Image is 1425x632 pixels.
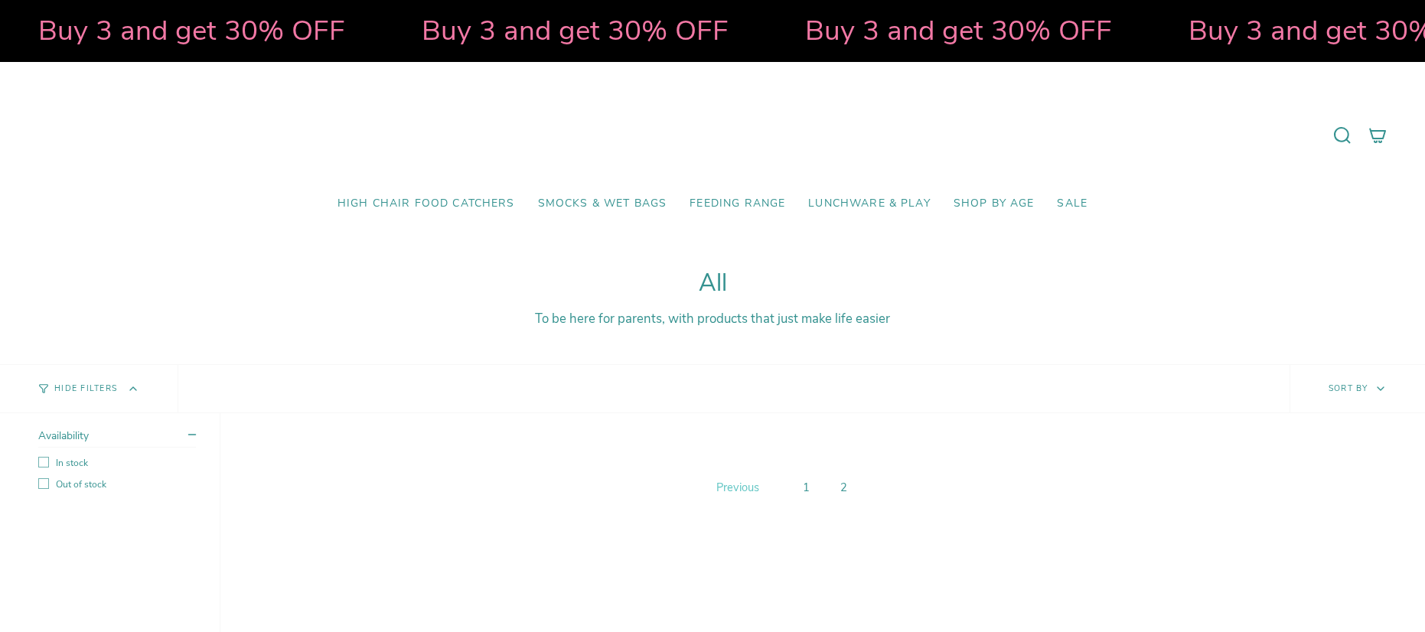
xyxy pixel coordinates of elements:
[538,197,667,210] span: Smocks & Wet Bags
[326,186,527,222] a: High Chair Food Catchers
[808,197,930,210] span: Lunchware & Play
[712,476,763,499] a: Previous
[1329,383,1368,394] span: Sort by
[535,310,890,327] span: To be here for parents, with products that just make life easier
[1045,186,1099,222] a: SALE
[834,477,853,498] a: 2
[753,11,1060,50] strong: Buy 3 and get 30% OFF
[954,197,1035,210] span: Shop by Age
[581,85,845,186] a: Mumma’s Little Helpers
[716,480,759,495] span: Previous
[942,186,1046,222] a: Shop by Age
[370,11,677,50] strong: Buy 3 and get 30% OFF
[337,197,515,210] span: High Chair Food Catchers
[678,186,797,222] a: Feeding Range
[797,477,816,498] a: 1
[38,457,196,469] label: In stock
[38,478,196,490] label: Out of stock
[527,186,679,222] a: Smocks & Wet Bags
[1057,197,1087,210] span: SALE
[690,197,785,210] span: Feeding Range
[38,269,1387,298] h1: All
[797,186,941,222] a: Lunchware & Play
[54,385,117,393] span: Hide Filters
[38,428,89,443] span: Availability
[38,428,196,448] summary: Availability
[1290,365,1425,412] button: Sort by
